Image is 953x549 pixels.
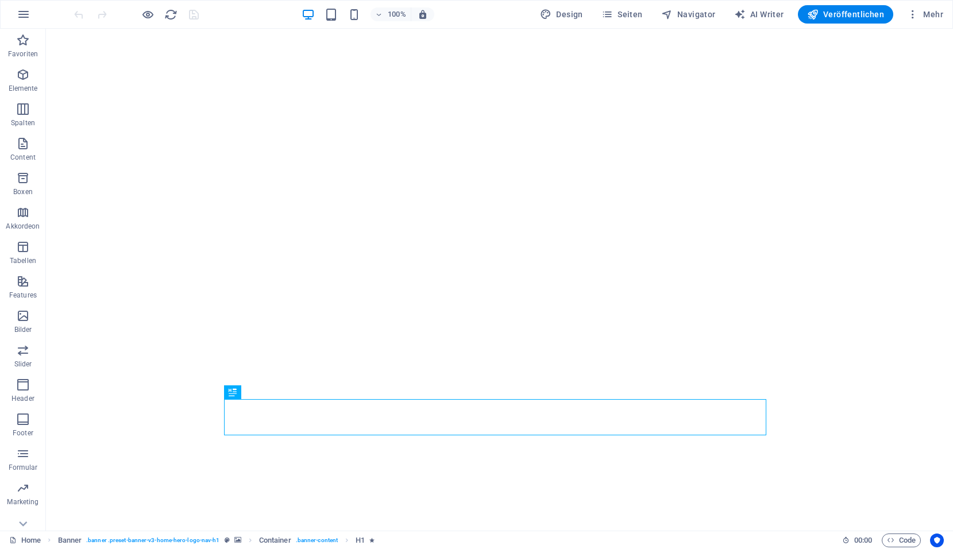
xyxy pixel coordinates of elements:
h6: Session-Zeit [842,533,873,547]
p: Header [11,394,34,403]
button: Design [535,5,588,24]
p: Content [10,153,36,162]
span: Klick zum Auswählen. Doppelklick zum Bearbeiten [356,533,365,547]
span: Seiten [601,9,643,20]
button: Usercentrics [930,533,944,547]
h6: 100% [388,7,406,21]
p: Elemente [9,84,38,93]
span: Mehr [907,9,943,20]
p: Features [9,291,37,300]
p: Slider [14,359,32,369]
i: Seite neu laden [164,8,178,21]
span: . banner-content [296,533,338,547]
p: Favoriten [8,49,38,59]
span: Veröffentlichen [807,9,884,20]
button: Seiten [597,5,647,24]
nav: breadcrumb [58,533,375,547]
i: Element verfügt über einen Hintergrund [234,537,241,543]
p: Akkordeon [6,222,40,231]
a: Klick, um Auswahl aufzuheben. Doppelklick öffnet Seitenverwaltung [9,533,41,547]
span: Code [887,533,916,547]
p: Bilder [14,325,32,334]
div: Design (Strg+Alt+Y) [535,5,588,24]
span: . banner .preset-banner-v3-home-hero-logo-nav-h1 [86,533,219,547]
span: : [862,536,864,544]
i: Bei Größenänderung Zoomstufe automatisch an das gewählte Gerät anpassen. [418,9,428,20]
i: Element enthält eine Animation [369,537,375,543]
p: Spalten [11,118,35,127]
span: 00 00 [854,533,872,547]
button: reload [164,7,178,21]
i: Dieses Element ist ein anpassbares Preset [225,537,230,543]
p: Formular [9,463,38,472]
span: Klick zum Auswählen. Doppelklick zum Bearbeiten [259,533,291,547]
p: Marketing [7,497,38,507]
button: AI Writer [730,5,789,24]
span: Design [540,9,583,20]
span: Klick zum Auswählen. Doppelklick zum Bearbeiten [58,533,82,547]
button: Mehr [902,5,948,24]
span: Navigator [661,9,716,20]
p: Boxen [13,187,33,196]
p: Footer [13,428,33,438]
button: Klicke hier, um den Vorschau-Modus zu verlassen [141,7,155,21]
button: Code [882,533,921,547]
p: Tabellen [10,256,36,265]
button: 100% [371,7,411,21]
span: AI Writer [734,9,784,20]
button: Veröffentlichen [798,5,893,24]
button: Navigator [657,5,720,24]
